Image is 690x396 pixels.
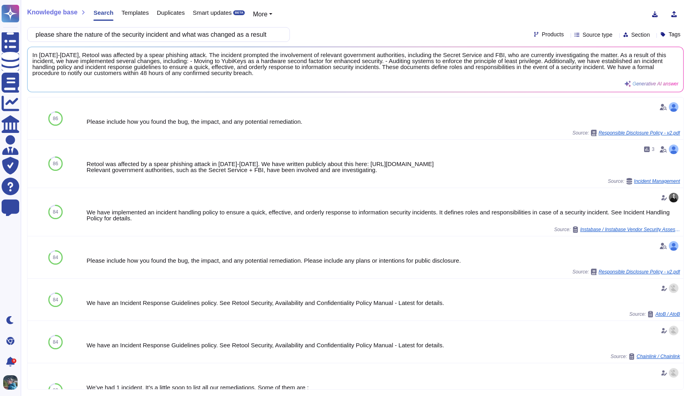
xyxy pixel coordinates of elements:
[87,342,680,348] div: We have an Incident Response Guidelines policy. See Retool Security, Availability and Confidentia...
[53,161,58,166] span: 86
[53,297,58,302] span: 84
[573,269,680,275] span: Source:
[668,32,680,37] span: Tags
[554,226,680,233] span: Source:
[669,283,678,293] img: user
[2,374,23,391] button: user
[53,388,58,393] span: 83
[634,179,680,184] span: Incident Management
[669,241,678,251] img: user
[669,368,678,378] img: user
[611,353,680,360] span: Source:
[87,209,680,221] div: We have implemented an incident handling policy to ensure a quick, effective, and orderly respons...
[669,145,678,154] img: user
[669,193,678,202] img: user
[53,210,58,214] span: 84
[253,11,267,18] span: More
[669,102,678,112] img: user
[12,358,16,363] div: 9
[87,300,680,306] div: We have an Incident Response Guidelines policy. See Retool Security, Availability and Confidentia...
[53,116,58,121] span: 86
[599,131,680,135] span: Responsible Disclosure Policy - v2.pdf
[253,10,272,19] button: More
[631,32,650,38] span: Section
[157,10,185,16] span: Duplicates
[193,10,232,16] span: Smart updates
[87,161,680,173] div: Retool was affected by a spear phishing attack in [DATE]-[DATE]. We have written publicly about t...
[636,354,680,359] span: Chainlink / Chainlink
[53,340,58,345] span: 84
[87,257,680,263] div: Please include how you found the bug, the impact, and any potential remediation. Please include a...
[32,28,282,42] input: Search a question or template...
[608,178,680,184] span: Source:
[632,81,678,86] span: Generative AI answer
[93,10,113,16] span: Search
[669,326,678,335] img: user
[599,269,680,274] span: Responsible Disclosure Policy - v2.pdf
[542,32,564,37] span: Products
[3,375,18,390] img: user
[580,227,680,232] span: Instabase / Instabase Vendor Security Assessment
[573,130,680,136] span: Source:
[652,147,654,152] span: 3
[655,312,680,317] span: AtoB / AtoB
[27,9,77,16] span: Knowledge base
[233,10,245,15] div: BETA
[87,119,680,125] div: Please include how you found the bug, the impact, and any potential remediation.
[583,32,613,38] span: Source type
[121,10,149,16] span: Templates
[32,52,678,76] span: In [DATE]-[DATE], Retool was affected by a spear phishing attack. The incident prompted the invol...
[629,311,680,317] span: Source:
[53,255,58,260] span: 84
